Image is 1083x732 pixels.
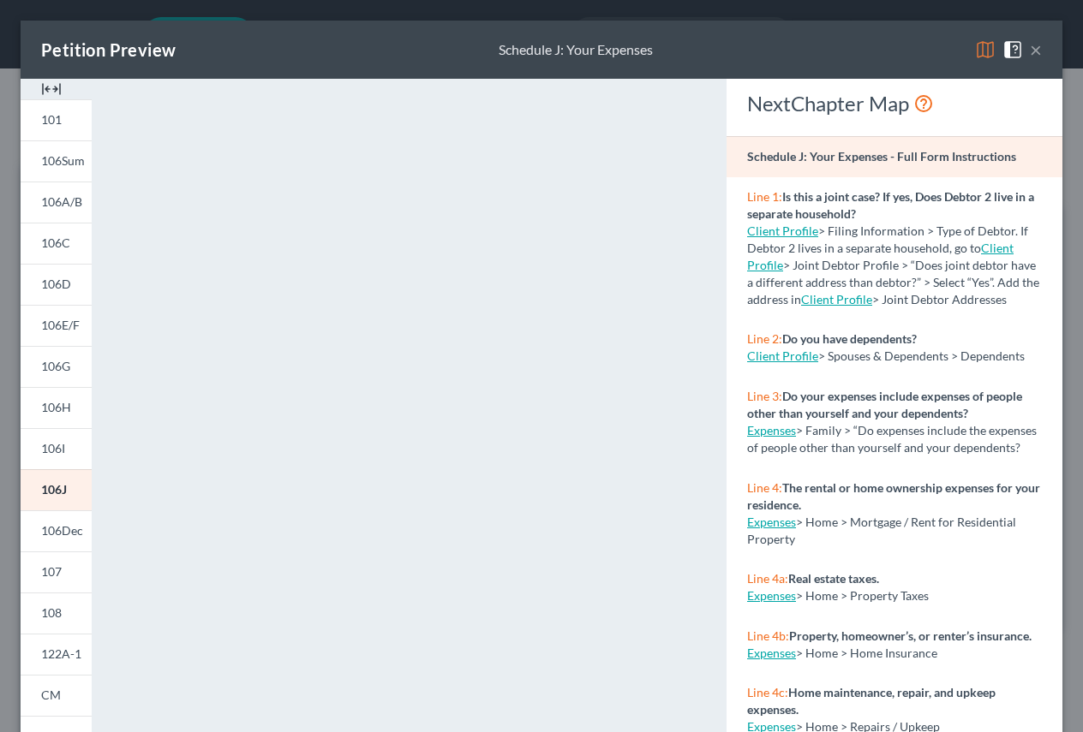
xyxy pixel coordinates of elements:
a: 101 [21,99,92,140]
a: CM [21,675,92,716]
span: Line 1: [747,189,782,204]
span: Line 4c: [747,685,788,699]
button: × [1030,39,1042,60]
span: Line 4b: [747,628,789,643]
a: 108 [21,592,92,634]
a: 122A-1 [21,634,92,675]
a: 107 [21,551,92,592]
img: map-eea8200ae884c6f1103ae1953ef3d486a96c86aabb227e865a55264e3737af1f.svg [975,39,996,60]
span: 101 [41,112,62,127]
span: 106C [41,235,70,250]
span: > Home > Mortgage / Rent for Residential Property [747,515,1016,546]
img: expand-e0f6d898513216a626fdd78e52531dac95497ffd26381d4c15ee2fc46db09dca.svg [41,79,62,99]
a: Expenses [747,423,796,437]
span: > Spouses & Dependents > Dependents [818,348,1025,363]
span: Line 3: [747,389,782,403]
a: Client Profile [747,241,1014,272]
a: Expenses [747,588,796,603]
strong: Property, homeowner’s, or renter’s insurance. [789,628,1032,643]
div: Petition Preview [41,38,176,62]
span: 106Dec [41,523,83,538]
div: NextChapter Map [747,90,1042,117]
span: Line 4a: [747,571,788,586]
span: 106H [41,400,71,414]
span: > Joint Debtor Profile > “Does joint debtor have a different address than debtor?” > Select “Yes”... [747,241,1039,306]
span: > Home > Property Taxes [796,588,929,603]
a: Client Profile [747,348,818,363]
a: 106G [21,346,92,387]
span: > Joint Debtor Addresses [801,292,1007,306]
strong: Do you have dependents? [782,331,917,346]
a: 106Sum [21,140,92,182]
span: 107 [41,564,62,579]
a: Client Profile [801,292,872,306]
a: 106A/B [21,182,92,223]
strong: Is this a joint case? If yes, Does Debtor 2 live in a separate household? [747,189,1034,221]
strong: Do your expenses include expenses of people other than yourself and your dependents? [747,389,1022,420]
span: CM [41,687,61,702]
strong: Schedule J: Your Expenses - Full Form Instructions [747,149,1016,164]
a: 106D [21,264,92,305]
strong: Real estate taxes. [788,571,879,586]
span: Line 4: [747,480,782,495]
a: Expenses [747,646,796,660]
span: 106E/F [41,318,80,332]
strong: Home maintenance, repair, and upkeep expenses. [747,685,996,717]
span: 106Sum [41,153,85,168]
div: Schedule J: Your Expenses [499,40,653,60]
span: 122A-1 [41,646,81,661]
span: 106J [41,482,67,497]
span: 106A/B [41,194,82,209]
a: Client Profile [747,223,818,238]
img: help-close-5ba153eb36485ed6c1ea00a893f15db1cb9b99d6cae46e1a8edb6c62d00a1a76.svg [1002,39,1023,60]
span: 106I [41,441,65,455]
span: 106G [41,359,70,373]
a: 106H [21,387,92,428]
a: Expenses [747,515,796,529]
span: > Home > Home Insurance [796,646,937,660]
a: 106E/F [21,305,92,346]
span: > Family > “Do expenses include the expenses of people other than yourself and your dependents? [747,423,1037,455]
strong: The rental or home ownership expenses for your residence. [747,480,1040,512]
span: Line 2: [747,331,782,346]
a: 106Dec [21,510,92,551]
a: 106J [21,469,92,510]
a: 106I [21,428,92,469]
a: 106C [21,223,92,264]
span: > Filing Information > Type of Debtor. If Debtor 2 lives in a separate household, go to [747,223,1028,255]
span: 106D [41,277,71,291]
span: 108 [41,605,62,620]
